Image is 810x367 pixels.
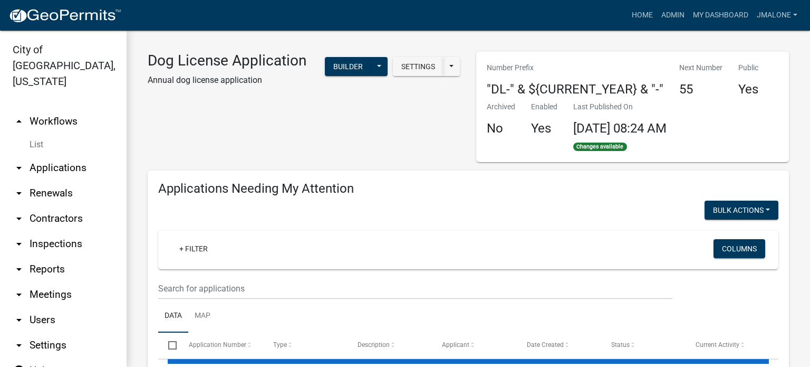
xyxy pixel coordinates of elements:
i: arrow_drop_down [13,263,25,276]
datatable-header-cell: Select [158,333,178,358]
a: JMalone [753,5,802,25]
p: Enabled [531,101,557,112]
span: Changes available [573,143,627,151]
datatable-header-cell: Description [348,333,432,358]
a: Home [628,5,657,25]
button: Bulk Actions [705,201,778,220]
i: arrow_drop_down [13,288,25,301]
span: Date Created [527,341,564,349]
a: + Filter [171,239,216,258]
p: Number Prefix [487,62,663,73]
h4: 55 [679,82,722,97]
i: arrow_drop_down [13,162,25,174]
datatable-header-cell: Applicant [432,333,516,358]
h4: Applications Needing My Attention [158,181,778,196]
span: Description [358,341,390,349]
h4: Yes [738,82,758,97]
datatable-header-cell: Date Created [516,333,601,358]
h4: No [487,121,515,136]
datatable-header-cell: Status [601,333,686,358]
p: Archived [487,101,515,112]
span: Application Number [189,341,246,349]
p: Last Published On [573,101,667,112]
i: arrow_drop_down [13,212,25,225]
datatable-header-cell: Type [263,333,348,358]
h3: Dog License Application [148,52,306,70]
input: Search for applications [158,278,672,299]
datatable-header-cell: Current Activity [686,333,770,358]
button: Settings [393,57,443,76]
a: Data [158,299,188,333]
p: Annual dog license application [148,74,306,87]
button: Columns [713,239,765,258]
span: Current Activity [696,341,739,349]
i: arrow_drop_down [13,238,25,250]
datatable-header-cell: Application Number [178,333,263,358]
span: Status [611,341,630,349]
button: Builder [325,57,371,76]
span: Type [273,341,287,349]
a: Map [188,299,217,333]
h4: "DL-" & ${CURRENT_YEAR} & "-" [487,82,663,97]
i: arrow_drop_down [13,339,25,352]
p: Next Number [679,62,722,73]
span: Applicant [442,341,469,349]
i: arrow_drop_down [13,187,25,200]
h4: Yes [531,121,557,136]
a: My Dashboard [689,5,753,25]
i: arrow_drop_up [13,115,25,128]
span: [DATE] 08:24 AM [573,121,667,136]
p: Public [738,62,758,73]
i: arrow_drop_down [13,314,25,326]
a: Admin [657,5,689,25]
